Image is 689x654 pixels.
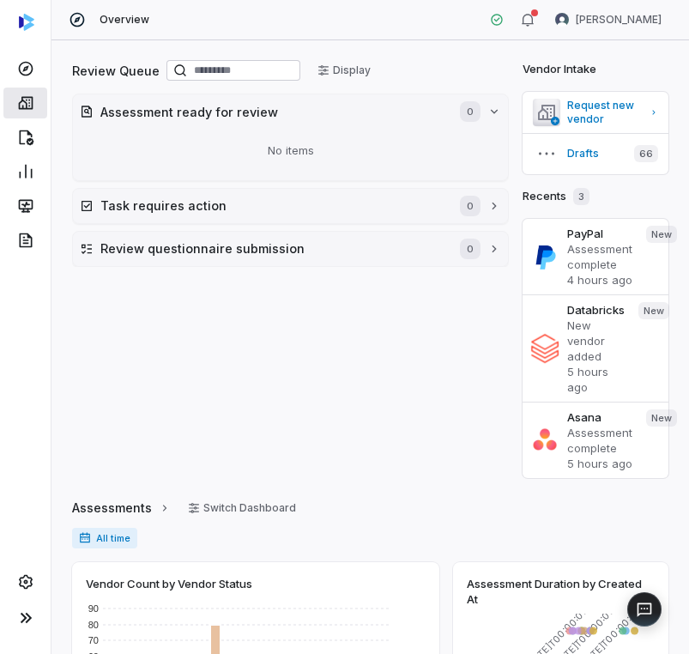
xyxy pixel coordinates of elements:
[73,189,508,223] button: Task requires action0
[567,364,625,395] p: 5 hours ago
[567,226,632,241] h3: PayPal
[460,196,480,216] span: 0
[567,302,625,318] h3: Databricks
[567,272,632,288] p: 4 hours ago
[567,241,632,272] p: Assessment complete
[567,99,643,126] span: Request new vendor
[88,635,99,645] text: 70
[307,58,381,83] button: Display
[646,226,677,243] span: New
[80,129,501,173] div: No items
[567,409,632,425] h3: Asana
[73,94,508,129] button: Assessment ready for review0
[72,62,160,80] h2: Review Queue
[79,532,91,544] svg: Date range for report
[567,147,620,160] span: Drafts
[638,302,669,319] span: New
[460,101,480,122] span: 0
[100,13,149,27] span: Overview
[178,495,306,521] button: Switch Dashboard
[88,603,99,614] text: 90
[460,239,480,259] span: 0
[523,294,668,402] a: DatabricksNew vendor added5 hours agoNew
[467,576,648,607] span: Assessment Duration by Created At
[567,456,632,471] p: 5 hours ago
[73,232,508,266] button: Review questionnaire submission0
[646,409,677,427] span: New
[555,13,569,27] img: Brian Ball avatar
[72,499,152,517] span: Assessments
[545,7,672,33] button: Brian Ball avatar[PERSON_NAME]
[576,13,662,27] span: [PERSON_NAME]
[523,402,668,478] a: AsanaAssessment complete5 hours agoNew
[100,197,443,215] h2: Task requires action
[523,92,668,133] a: Request new vendor
[67,490,176,526] button: Assessments
[72,528,137,548] span: All time
[19,14,34,31] img: svg%3e
[573,188,589,205] span: 3
[634,145,658,162] span: 66
[523,219,668,294] a: PayPalAssessment complete4 hours agoNew
[523,61,596,78] h2: Vendor Intake
[567,425,632,456] p: Assessment complete
[523,188,589,205] h2: Recents
[100,239,443,257] h2: Review questionnaire submission
[86,576,252,591] span: Vendor Count by Vendor Status
[72,490,171,526] a: Assessments
[88,620,99,630] text: 80
[567,318,625,364] p: New vendor added
[523,133,668,174] button: Drafts66
[100,103,443,121] h2: Assessment ready for review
